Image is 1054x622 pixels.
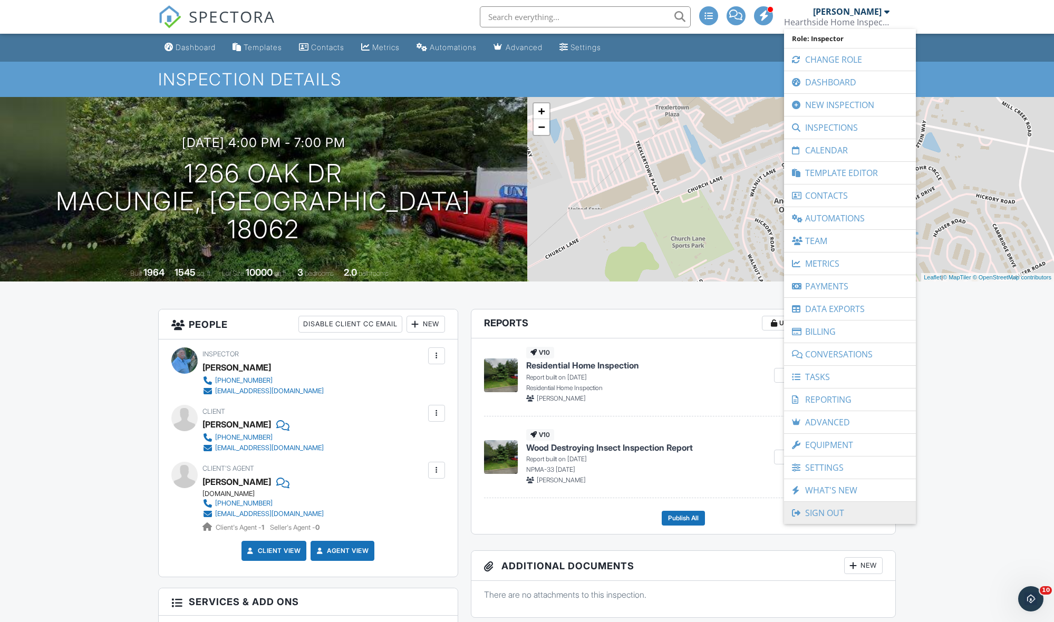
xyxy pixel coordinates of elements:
a: Metrics [789,252,911,275]
a: Equipment [789,434,911,456]
a: Dashboard [789,71,911,93]
iframe: Intercom live chat [1018,586,1043,611]
a: Automations (Advanced) [412,38,481,57]
a: Zoom in [534,103,549,119]
div: [EMAIL_ADDRESS][DOMAIN_NAME] [215,387,324,395]
a: © MapTiler [943,274,971,280]
span: Client's Agent [202,464,254,472]
div: Settings [570,43,601,52]
a: Settings [555,38,605,57]
a: Settings [789,456,911,479]
span: Seller's Agent - [270,523,320,531]
div: Contacts [311,43,344,52]
div: Dashboard [176,43,216,52]
a: Tasks [789,366,911,388]
a: Reporting [789,388,911,411]
div: [EMAIL_ADDRESS][DOMAIN_NAME] [215,510,324,518]
a: © OpenStreetMap contributors [973,274,1051,280]
div: Hearthside Home Inspections [784,17,889,27]
a: Zoom out [534,119,549,135]
span: bathrooms [359,269,389,277]
a: [EMAIL_ADDRESS][DOMAIN_NAME] [202,509,324,519]
div: 2.0 [344,267,357,278]
div: 1545 [175,267,196,278]
div: Advanced [506,43,543,52]
h1: Inspection Details [158,70,896,89]
div: 3 [297,267,303,278]
a: Dashboard [160,38,220,57]
a: Agent View [314,546,369,556]
div: Metrics [372,43,400,52]
div: Templates [244,43,282,52]
a: [PHONE_NUMBER] [202,375,324,386]
a: Contacts [295,38,349,57]
div: New [407,316,445,333]
a: Templates [228,38,286,57]
span: sq. ft. [197,269,212,277]
a: [EMAIL_ADDRESS][DOMAIN_NAME] [202,443,324,453]
div: [DOMAIN_NAME] [202,490,332,498]
h3: Services & Add ons [159,588,458,616]
a: [PERSON_NAME] [202,474,271,490]
span: SPECTORA [189,5,275,27]
h1: 1266 Oak Dr Macungie, [GEOGRAPHIC_DATA] 18062 [17,160,510,243]
div: [PERSON_NAME] [202,416,271,432]
div: 10000 [246,267,273,278]
div: Disable Client CC Email [298,316,402,333]
span: Client's Agent - [216,523,266,531]
a: New Inspection [789,94,911,116]
a: Data Exports [789,298,911,320]
span: sq.ft. [274,269,287,277]
div: Automations [430,43,477,52]
a: Conversations [789,343,911,365]
a: Payments [789,275,911,297]
a: What's New [789,479,911,501]
strong: 1 [262,523,264,531]
a: [EMAIL_ADDRESS][DOMAIN_NAME] [202,386,324,396]
div: [PHONE_NUMBER] [215,499,273,508]
a: Template Editor [789,162,911,184]
span: Role: Inspector [789,29,911,48]
a: Automations [789,207,911,229]
strong: 0 [315,523,320,531]
span: Client [202,407,225,415]
a: Client View [245,546,301,556]
span: Built [130,269,142,277]
div: [PHONE_NUMBER] [215,376,273,385]
a: Calendar [789,139,911,161]
a: Inspections [789,116,911,139]
p: There are no attachments to this inspection. [484,589,883,600]
div: [EMAIL_ADDRESS][DOMAIN_NAME] [215,444,324,452]
div: New [844,557,883,574]
div: | [921,273,1054,282]
span: Lot Size [222,269,244,277]
h3: Additional Documents [471,551,896,581]
input: Search everything... [480,6,691,27]
a: Advanced [789,411,911,433]
span: Inspector [202,350,239,358]
a: Billing [789,320,911,343]
span: bedrooms [305,269,334,277]
a: [PHONE_NUMBER] [202,498,324,509]
a: Change Role [789,48,911,71]
h3: People [159,309,458,339]
a: Metrics [357,38,404,57]
a: Sign Out [789,502,911,524]
a: Advanced [489,38,547,57]
div: [PERSON_NAME] [202,359,271,375]
div: 1964 [143,267,165,278]
a: Contacts [789,184,911,207]
a: Leaflet [924,274,941,280]
a: [PHONE_NUMBER] [202,432,324,443]
a: Team [789,230,911,252]
a: SPECTORA [158,14,275,36]
h3: [DATE] 4:00 pm - 7:00 pm [182,135,345,150]
div: [PHONE_NUMBER] [215,433,273,442]
span: 10 [1040,586,1052,595]
img: The Best Home Inspection Software - Spectora [158,5,181,28]
div: [PERSON_NAME] [813,6,882,17]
